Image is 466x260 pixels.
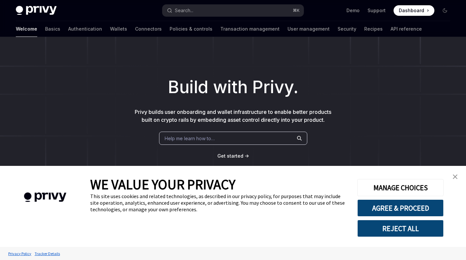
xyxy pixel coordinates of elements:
[162,5,304,16] button: Search...⌘K
[170,21,212,37] a: Policies & controls
[368,7,386,14] a: Support
[90,176,235,193] span: WE VALUE YOUR PRIVACY
[165,135,215,142] span: Help me learn how to…
[45,21,60,37] a: Basics
[357,199,444,217] button: AGREE & PROCEED
[10,183,80,212] img: company logo
[7,248,33,259] a: Privacy Policy
[440,5,450,16] button: Toggle dark mode
[175,7,193,14] div: Search...
[357,220,444,237] button: REJECT ALL
[338,21,356,37] a: Security
[135,109,331,123] span: Privy builds user onboarding and wallet infrastructure to enable better products built on crypto ...
[135,21,162,37] a: Connectors
[293,8,300,13] span: ⌘ K
[449,170,462,183] a: close banner
[217,153,243,159] a: Get started
[11,74,455,100] h1: Build with Privy.
[394,5,434,16] a: Dashboard
[68,21,102,37] a: Authentication
[16,21,37,37] a: Welcome
[110,21,127,37] a: Wallets
[288,21,330,37] a: User management
[220,21,280,37] a: Transaction management
[391,21,422,37] a: API reference
[399,7,424,14] span: Dashboard
[33,248,62,259] a: Tracker Details
[16,6,57,15] img: dark logo
[453,174,457,179] img: close banner
[346,7,360,14] a: Demo
[364,21,383,37] a: Recipes
[357,179,444,196] button: MANAGE CHOICES
[90,193,347,213] div: This site uses cookies and related technologies, as described in our privacy policy, for purposes...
